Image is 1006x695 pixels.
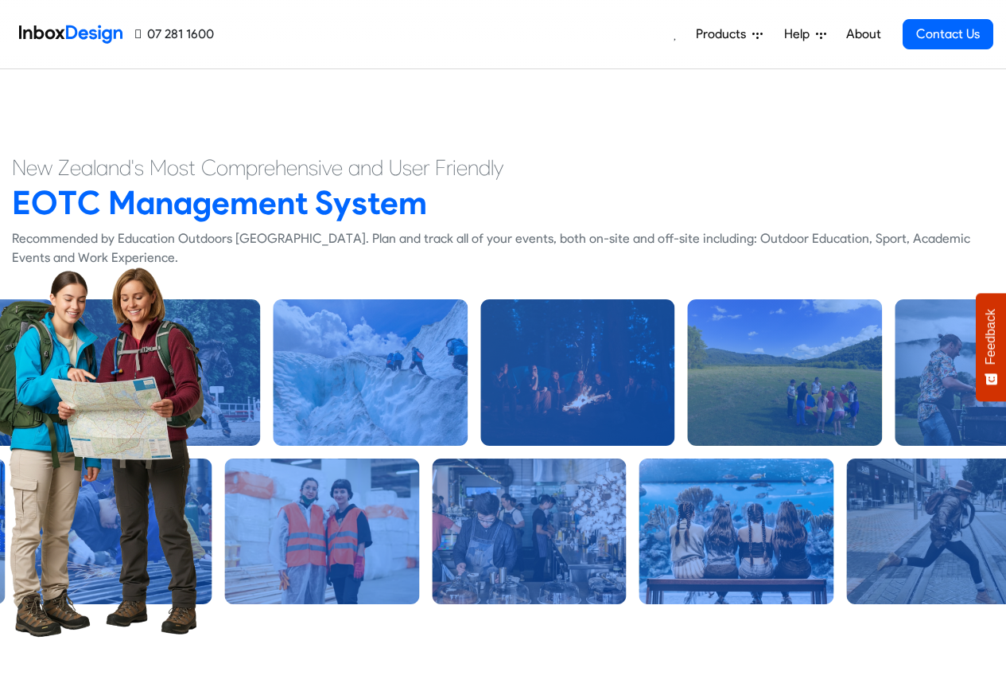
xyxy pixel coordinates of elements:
button: Feedback - Show survey [976,293,1006,401]
h4: New Zealand's Most Comprehensive and User Friendly [12,154,994,182]
div: Recommended by Education Outdoors [GEOGRAPHIC_DATA]. Plan and track all of your events, both on-s... [12,229,994,267]
a: About [841,18,885,50]
a: Contact Us [903,19,993,49]
a: Products [689,18,769,50]
h2: EOTC Management System [12,182,994,223]
span: Products [696,25,752,44]
a: Help [778,18,833,50]
span: Help [784,25,816,44]
a: 07 281 1600 [135,25,214,44]
span: Feedback [984,309,998,365]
